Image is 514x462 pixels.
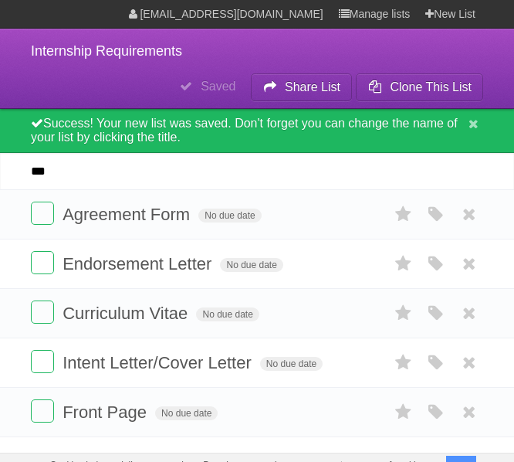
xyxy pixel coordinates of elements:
span: No due date [198,209,261,223]
button: Clone This List [356,73,483,101]
b: Share List [285,80,340,93]
label: Star task [389,301,418,326]
label: Done [31,301,54,324]
b: Clone This List [390,80,472,93]
span: No due date [220,258,282,272]
label: Star task [389,399,418,425]
span: No due date [155,406,218,420]
label: Star task [389,202,418,227]
label: Star task [389,251,418,277]
label: Done [31,350,54,373]
span: Endorsement Letter [63,254,215,273]
span: Internship Requirements [31,43,182,59]
label: Done [31,202,54,225]
label: Star task [389,350,418,375]
label: Done [31,399,54,423]
button: Share List [251,73,353,101]
span: No due date [196,307,259,321]
label: Done [31,251,54,274]
span: Agreement Form [63,205,194,224]
span: Front Page [63,403,150,422]
span: Intent Letter/Cover Letter [63,353,255,372]
span: No due date [260,357,323,371]
span: Curriculum Vitae [63,304,191,323]
b: Saved [201,80,235,93]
